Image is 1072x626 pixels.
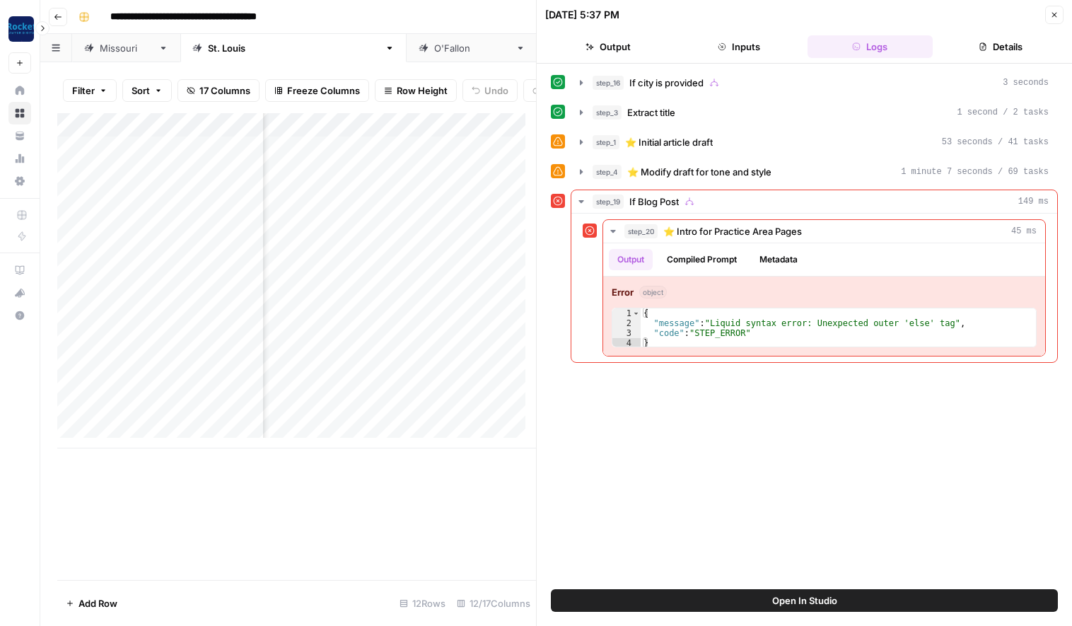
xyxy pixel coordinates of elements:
span: Add Row [78,596,117,610]
span: Freeze Columns [287,83,360,98]
a: Browse [8,102,31,124]
span: Sort [132,83,150,98]
button: What's new? [8,282,31,304]
span: 1 minute 7 seconds / 69 tasks [901,166,1049,178]
img: Rocket Pilots Logo [8,16,34,42]
div: [DATE] 5:37 PM [545,8,619,22]
a: Your Data [8,124,31,147]
span: 45 ms [1011,225,1037,238]
button: Freeze Columns [265,79,369,102]
a: AirOps Academy [8,259,31,282]
span: step_4 [593,165,622,179]
span: If city is provided [629,76,704,90]
span: step_19 [593,195,624,209]
span: Row Height [397,83,448,98]
span: If Blog Post [629,195,679,209]
span: 3 seconds [1003,76,1049,89]
span: Toggle code folding, rows 1 through 4 [632,308,640,318]
button: Add Row [57,592,126,615]
div: 45 ms [603,243,1045,356]
span: Extract title [627,105,675,120]
button: Logs [808,35,933,58]
a: Home [8,79,31,102]
div: What's new? [9,282,30,303]
span: 53 seconds / 41 tasks [942,136,1049,149]
span: step_1 [593,135,619,149]
button: Undo [462,79,518,102]
span: ⭐️ Intro for Practice Area Pages [663,224,802,238]
div: 4 [612,338,641,348]
a: [US_STATE] [72,34,180,62]
button: Filter [63,79,117,102]
a: [GEOGRAPHIC_DATA][PERSON_NAME] [180,34,407,62]
button: 45 ms [603,220,1045,243]
span: step_20 [624,224,658,238]
button: 3 seconds [571,71,1057,94]
button: Sort [122,79,172,102]
button: 53 seconds / 41 tasks [571,131,1057,153]
button: Inputs [676,35,801,58]
button: Workspace: Rocket Pilots [8,11,31,47]
div: 3 [612,328,641,338]
span: 17 Columns [199,83,250,98]
button: Details [938,35,1064,58]
a: Usage [8,147,31,170]
div: 1 [612,308,641,318]
div: 12/17 Columns [451,592,536,615]
div: [GEOGRAPHIC_DATA][PERSON_NAME] [208,41,379,55]
button: Help + Support [8,304,31,327]
div: 12 Rows [394,592,451,615]
span: 1 second / 2 tasks [957,106,1049,119]
button: Compiled Prompt [658,249,745,270]
span: object [639,286,667,298]
button: 17 Columns [177,79,260,102]
span: 149 ms [1018,195,1049,208]
span: Open In Studio [772,593,837,608]
span: Filter [72,83,95,98]
span: step_3 [593,105,622,120]
button: Output [609,249,653,270]
button: 1 second / 2 tasks [571,101,1057,124]
div: 2 [612,318,641,328]
a: [PERSON_NAME] [407,34,537,62]
span: step_16 [593,76,624,90]
button: Row Height [375,79,457,102]
div: [PERSON_NAME] [434,41,510,55]
a: Settings [8,170,31,192]
button: 149 ms [571,190,1057,213]
strong: Error [612,285,634,299]
div: [US_STATE] [100,41,153,55]
button: 1 minute 7 seconds / 69 tasks [571,161,1057,183]
div: 149 ms [571,214,1057,362]
span: ⭐️ Initial article draft [625,135,713,149]
span: Undo [484,83,508,98]
span: ⭐️ Modify draft for tone and style [627,165,771,179]
button: Output [545,35,670,58]
button: Metadata [751,249,806,270]
button: Open In Studio [551,589,1058,612]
